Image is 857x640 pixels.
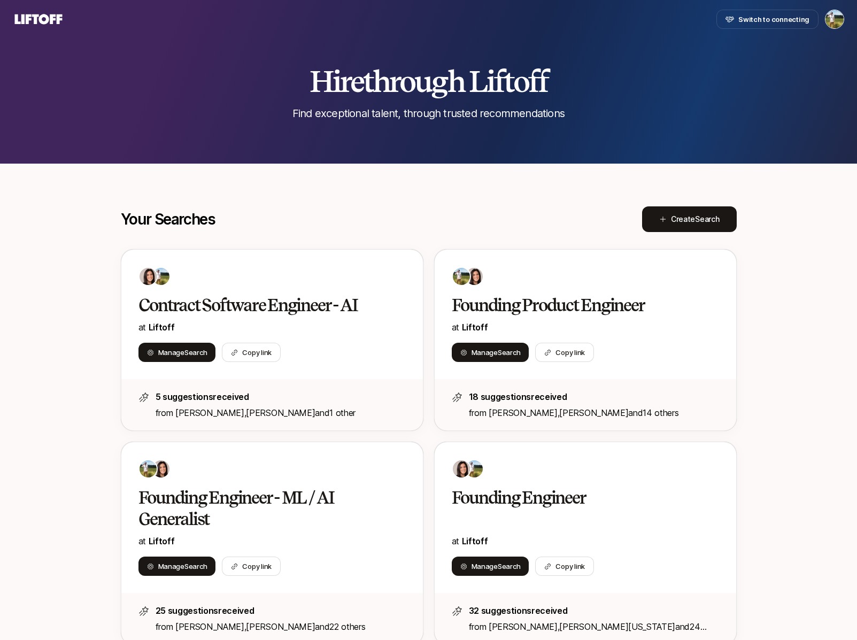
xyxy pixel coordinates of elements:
img: 23676b67_9673_43bb_8dff_2aeac9933bfb.jpg [453,268,470,285]
span: , [558,621,675,632]
span: , [558,407,629,418]
span: Manage [472,561,521,572]
button: ManageSearch [138,557,216,576]
p: at [452,534,719,548]
span: [PERSON_NAME] [175,621,244,632]
h2: Hire [310,65,548,97]
span: Manage [472,347,521,358]
span: [PERSON_NAME][US_STATE] [559,621,675,632]
p: 32 suggestions received [469,604,719,618]
img: 23676b67_9673_43bb_8dff_2aeac9933bfb.jpg [140,460,157,477]
img: 71d7b91d_d7cb_43b4_a7ea_a9b2f2cc6e03.jpg [453,460,470,477]
span: Switch to connecting [738,14,809,25]
span: Create [671,213,720,226]
span: [PERSON_NAME] [175,407,244,418]
a: Liftoff [149,322,175,333]
span: , [244,621,315,632]
img: star-icon [452,606,462,616]
span: [PERSON_NAME] [489,407,558,418]
span: Liftoff [462,536,488,546]
span: Search [184,348,207,357]
span: and [628,407,678,418]
button: Switch to connecting [716,10,819,29]
a: Liftoff [149,536,175,546]
h2: Founding Engineer [452,487,697,508]
span: Search [695,214,719,223]
img: 71d7b91d_d7cb_43b4_a7ea_a9b2f2cc6e03.jpg [140,268,157,285]
img: star-icon [138,392,149,403]
p: at [138,534,406,548]
img: star-icon [452,392,462,403]
span: [PERSON_NAME] [559,407,628,418]
button: ManageSearch [452,343,529,362]
button: Copy link [222,557,281,576]
span: 22 others [329,621,365,632]
span: , [244,407,315,418]
span: [PERSON_NAME] [489,621,558,632]
p: Find exceptional talent, through trusted recommendations [292,106,565,121]
span: [PERSON_NAME] [246,407,315,418]
img: 23676b67_9673_43bb_8dff_2aeac9933bfb.jpg [466,460,483,477]
img: star-icon [138,606,149,616]
button: Copy link [535,557,594,576]
img: 23676b67_9673_43bb_8dff_2aeac9933bfb.jpg [152,268,169,285]
p: from [156,406,406,420]
span: and [315,621,365,632]
button: Tyler Kieft [825,10,844,29]
span: [PERSON_NAME] [246,621,315,632]
p: 18 suggestions received [469,390,719,404]
span: Search [498,562,520,570]
button: Copy link [222,343,281,362]
span: Search [184,562,207,570]
span: Search [498,348,520,357]
span: and [315,407,356,418]
p: 5 suggestions received [156,390,406,404]
span: 1 other [329,407,356,418]
span: Manage [158,347,207,358]
p: 25 suggestions received [156,604,406,618]
h2: Founding Engineer - ML / AI Generalist [138,487,383,530]
p: at [452,320,719,334]
a: Liftoff [462,322,488,333]
span: through Liftoff [363,63,547,99]
p: from [469,620,719,634]
span: 14 others [643,407,678,418]
h2: Founding Product Engineer [452,295,697,316]
p: from [156,620,406,634]
p: from [469,406,719,420]
button: ManageSearch [452,557,529,576]
h2: Contract Software Engineer - AI [138,295,383,316]
button: CreateSearch [642,206,737,232]
button: ManageSearch [138,343,216,362]
p: at [138,320,406,334]
img: 71d7b91d_d7cb_43b4_a7ea_a9b2f2cc6e03.jpg [466,268,483,285]
button: Copy link [535,343,594,362]
span: Manage [158,561,207,572]
img: 71d7b91d_d7cb_43b4_a7ea_a9b2f2cc6e03.jpg [152,460,169,477]
img: Tyler Kieft [825,10,844,28]
p: Your Searches [121,211,215,228]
